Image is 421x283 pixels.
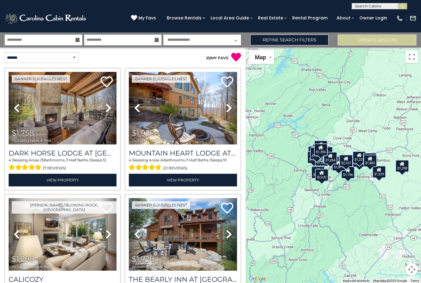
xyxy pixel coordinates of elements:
img: Google [247,275,268,283]
div: $2,107 [340,154,353,167]
div: Sleeping Areas / Bathrooms / Sleeps: [129,157,237,172]
a: My Favs [131,15,157,22]
button: Toggle fullscreen view [406,51,418,63]
button: Change map style [249,51,274,64]
img: White-1-2.png [5,12,88,24]
a: Dark Horse Lodge at [GEOGRAPHIC_DATA] [9,149,116,157]
span: including taxes & fees [132,264,171,268]
div: $1,661 [311,166,325,179]
a: Browse Rentals [164,13,205,23]
img: thumbnail_167078144.jpeg [129,198,237,271]
span: $1,728 [132,255,154,264]
span: 12 [103,158,106,162]
a: Add to favorites [100,76,113,89]
span: (21 reviews) [163,164,187,172]
span: ( ) [206,56,211,60]
a: Terms (opens in new tab) [411,279,419,282]
img: thumbnail_164375637.jpeg [9,72,116,144]
img: phone-regular-white.png [396,15,403,22]
a: Real Estate [255,13,286,23]
div: $1,329 [372,166,386,178]
span: (7 reviews) [43,164,66,172]
a: Add to favorites [221,76,233,89]
a: Refine Search Filters [250,35,329,45]
span: 1 Half Baths / [67,158,90,162]
span: 1 Half Baths / [187,158,211,162]
span: Map data ©2025 Google [373,279,407,282]
div: $1,401 [333,159,346,171]
div: $2,015 [353,155,366,167]
span: 4 [9,158,11,162]
div: $1,209 [363,152,377,165]
span: 0 [207,56,210,60]
img: thumbnail_163263019.jpeg [129,72,237,144]
button: Map camera controls [406,263,418,276]
div: $1,054 [324,152,337,164]
a: View Property [129,174,237,186]
div: $2,026 [314,140,328,153]
a: Add to favorites [221,202,233,215]
h3: Mountain Heart Lodge at Eagles Nest [129,149,237,157]
span: $1,935 [132,128,154,137]
div: $680 [314,139,325,152]
div: $1,251 [312,165,325,177]
div: $1,882 [364,155,377,167]
a: Banner Elk/Eagles Nest [12,75,70,83]
div: $1,042 [315,154,329,166]
a: Mountain Heart Lodge at [GEOGRAPHIC_DATA] [129,149,237,157]
a: About [333,13,354,23]
div: $1,231 [353,151,366,164]
span: including taxes & fees [12,138,51,142]
a: Banner Elk/Eagles Nest [132,75,190,83]
span: $1,298 [12,255,34,264]
a: (0)MY FAVS [206,56,228,60]
span: 10 [223,158,227,162]
div: $1,728 [308,151,321,164]
a: Owner Login [356,13,390,23]
a: Open this area in Google Maps (opens a new window) [247,275,268,283]
div: $2,632 [315,169,329,181]
div: $1,726 [310,147,324,159]
a: View Property [9,174,116,186]
div: $1,356 [314,143,328,156]
span: 3 [41,158,43,162]
button: Keyboard shortcuts [343,279,370,283]
div: $1,756 [341,166,355,178]
div: $1,298 [396,160,409,172]
div: Sleeping Areas / Bathrooms / Sleeps: [9,157,116,172]
span: $1,758 [12,128,34,137]
button: Update Results [338,35,416,45]
img: mail-regular-white.png [410,15,416,22]
span: 4 [129,158,131,162]
div: $1,811 [332,159,346,171]
a: Banner Elk/Eagles Nest [132,201,190,209]
span: My Favs [138,15,156,21]
span: 4 [161,158,164,162]
a: Local Area Guide [207,13,252,23]
img: thumbnail_167084326.jpeg [9,198,116,271]
span: including taxes & fees [12,264,51,268]
span: Map [255,54,266,60]
a: Rental Program [289,13,331,23]
h3: Dark Horse Lodge at Eagles Nest [9,149,116,157]
a: [PERSON_NAME] / Blowing Rock, [GEOGRAPHIC_DATA] [12,201,116,214]
span: including taxes & fees [132,138,171,142]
